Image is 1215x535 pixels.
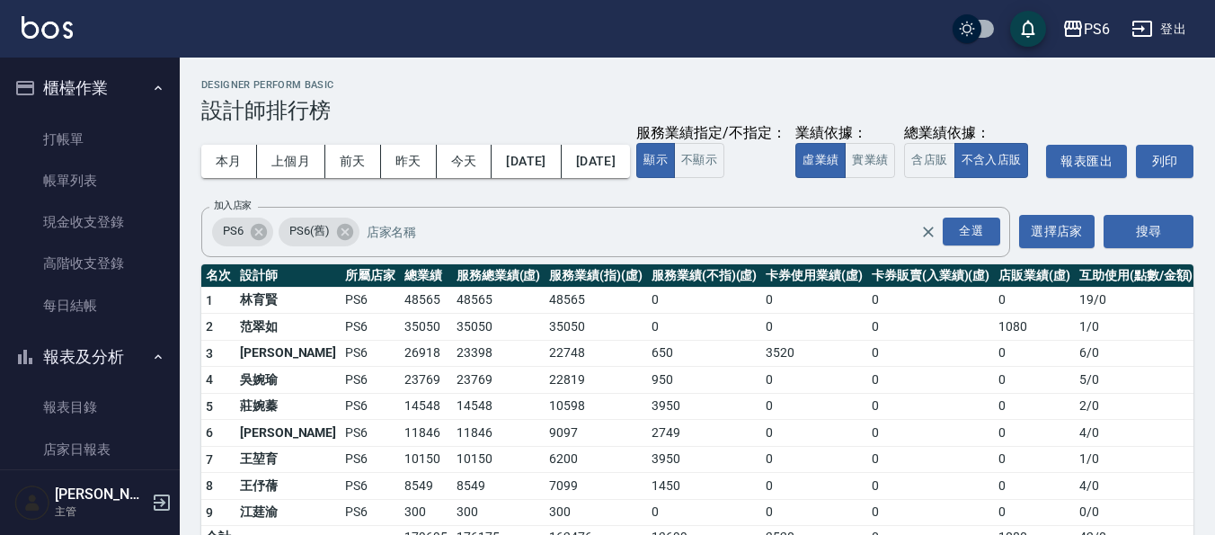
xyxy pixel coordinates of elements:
[235,367,341,394] td: 吳婉瑜
[761,264,867,288] th: 卡券使用業績(虛)
[867,287,994,314] td: 0
[761,420,867,447] td: 0
[452,499,545,526] td: 300
[325,145,381,178] button: 前天
[795,143,846,178] button: 虛業績
[279,222,341,240] span: PS6(舊)
[400,473,452,500] td: 8549
[1075,314,1197,341] td: 1 / 0
[916,219,941,245] button: Clear
[647,420,761,447] td: 2749
[400,314,452,341] td: 35050
[452,420,545,447] td: 11846
[452,473,545,500] td: 8549
[212,218,273,246] div: PS6
[545,340,647,367] td: 22748
[492,145,561,178] button: [DATE]
[939,214,1004,249] button: Open
[647,287,761,314] td: 0
[994,340,1075,367] td: 0
[341,340,400,367] td: PS6
[7,65,173,111] button: 櫃檯作業
[400,367,452,394] td: 23769
[452,393,545,420] td: 14548
[206,372,213,387] span: 4
[7,160,173,201] a: 帳單列表
[994,264,1075,288] th: 店販業績(虛)
[452,446,545,473] td: 10150
[1124,13,1193,46] button: 登出
[1104,215,1193,248] button: 搜尋
[400,446,452,473] td: 10150
[867,499,994,526] td: 0
[994,287,1075,314] td: 0
[994,393,1075,420] td: 0
[235,473,341,500] td: 王伃蒨
[994,367,1075,394] td: 0
[400,264,452,288] th: 總業績
[400,499,452,526] td: 300
[214,199,252,212] label: 加入店家
[235,340,341,367] td: [PERSON_NAME]
[867,446,994,473] td: 0
[235,314,341,341] td: 范翠如
[1046,145,1127,178] button: 報表匯出
[235,287,341,314] td: 林育賢
[14,485,50,521] img: Person
[235,393,341,420] td: 莊婉蓁
[341,287,400,314] td: PS6
[400,393,452,420] td: 14548
[452,287,545,314] td: 48565
[1055,11,1117,48] button: PS6
[1075,420,1197,447] td: 4 / 0
[201,98,1193,123] h3: 設計師排行榜
[212,222,254,240] span: PS6
[7,285,173,326] a: 每日結帳
[994,420,1075,447] td: 0
[904,143,954,178] button: 含店販
[545,314,647,341] td: 35050
[1075,393,1197,420] td: 2 / 0
[1075,499,1197,526] td: 0 / 0
[636,143,675,178] button: 顯示
[341,473,400,500] td: PS6
[761,446,867,473] td: 0
[647,314,761,341] td: 0
[341,367,400,394] td: PS6
[206,319,213,334] span: 2
[452,367,545,394] td: 23769
[545,264,647,288] th: 服務業績(指)(虛)
[7,243,173,284] a: 高階收支登錄
[761,499,867,526] td: 0
[206,478,213,493] span: 8
[636,124,786,143] div: 服務業績指定/不指定：
[867,367,994,394] td: 0
[562,145,630,178] button: [DATE]
[341,420,400,447] td: PS6
[235,264,341,288] th: 設計師
[867,393,994,420] td: 0
[545,393,647,420] td: 10598
[235,420,341,447] td: [PERSON_NAME]
[761,393,867,420] td: 0
[867,340,994,367] td: 0
[341,314,400,341] td: PS6
[7,334,173,380] button: 報表及分析
[845,143,895,178] button: 實業績
[647,499,761,526] td: 0
[795,124,895,143] div: 業績依據：
[867,473,994,500] td: 0
[206,425,213,440] span: 6
[1075,367,1197,394] td: 5 / 0
[1084,18,1110,40] div: PS6
[201,264,235,288] th: 名次
[400,340,452,367] td: 26918
[1010,11,1046,47] button: save
[994,473,1075,500] td: 0
[761,367,867,394] td: 0
[1019,215,1095,248] button: 選擇店家
[381,145,437,178] button: 昨天
[206,346,213,361] span: 3
[7,119,173,160] a: 打帳單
